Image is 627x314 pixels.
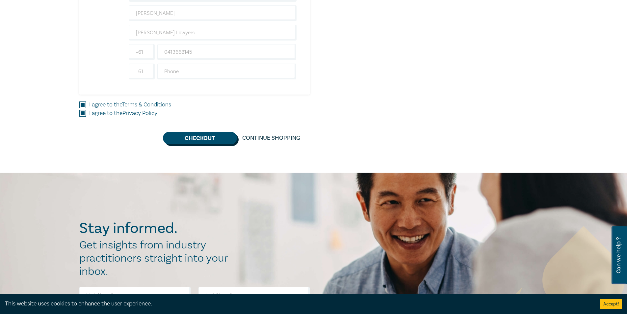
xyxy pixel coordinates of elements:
input: Last Name* [198,287,310,303]
button: Accept cookies [600,299,622,309]
input: +61 [129,64,155,79]
input: Last Name* [129,5,297,21]
button: Checkout [163,132,237,144]
div: This website uses cookies to enhance the user experience. [5,300,590,308]
a: Terms & Conditions [122,101,171,108]
h2: Get insights from industry practitioners straight into your inbox. [79,239,235,278]
input: Mobile* [157,44,297,60]
input: First Name* [79,287,191,303]
a: Continue Shopping [237,132,305,144]
label: I agree to the [89,109,157,118]
input: Phone [157,64,297,79]
h2: Stay informed. [79,220,235,237]
input: Company [129,25,297,41]
a: Privacy Policy [122,109,157,117]
span: Can we help ? [615,230,622,280]
label: I agree to the [89,100,171,109]
input: +61 [129,44,155,60]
